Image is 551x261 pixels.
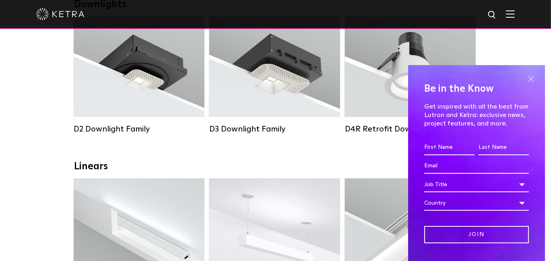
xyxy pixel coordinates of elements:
input: Last Name [479,140,529,155]
div: D2 Downlight Family [74,124,204,134]
div: Linears [74,161,477,173]
div: D3 Downlight Family [209,124,340,134]
img: Hamburger%20Nav.svg [506,10,515,18]
div: D4R Retrofit Downlight [345,124,476,134]
a: D4R Retrofit Downlight Lumen Output:800Colors:White / BlackBeam Angles:15° / 25° / 40° / 60°Watta... [345,16,476,134]
img: search icon [487,10,497,20]
h4: Be in the Know [424,81,529,97]
div: Country [424,195,529,211]
a: D3 Downlight Family Lumen Output:700 / 900 / 1100Colors:White / Black / Silver / Bronze / Paintab... [209,16,340,134]
div: Job Title [424,177,529,192]
a: D2 Downlight Family Lumen Output:1200Colors:White / Black / Gloss Black / Silver / Bronze / Silve... [74,16,204,134]
img: ketra-logo-2019-white [36,8,85,20]
input: Email [424,158,529,174]
input: First Name [424,140,475,155]
input: Join [424,226,529,243]
p: Get inspired with all the best from Lutron and Ketra: exclusive news, project features, and more. [424,103,529,128]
